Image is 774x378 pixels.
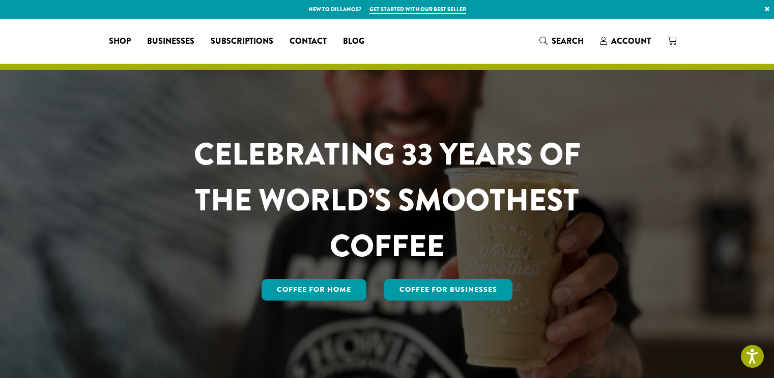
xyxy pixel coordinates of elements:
a: Coffee For Businesses [384,279,512,301]
span: Contact [290,35,327,48]
a: Search [531,33,592,49]
span: Shop [109,35,131,48]
span: Subscriptions [211,35,273,48]
a: Shop [101,33,139,49]
h1: CELEBRATING 33 YEARS OF THE WORLD’S SMOOTHEST COFFEE [164,131,611,269]
span: Blog [343,35,364,48]
span: Businesses [147,35,194,48]
a: Coffee for Home [262,279,366,301]
span: Account [611,35,651,47]
a: Get started with our best seller [369,5,466,14]
span: Search [552,35,584,47]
